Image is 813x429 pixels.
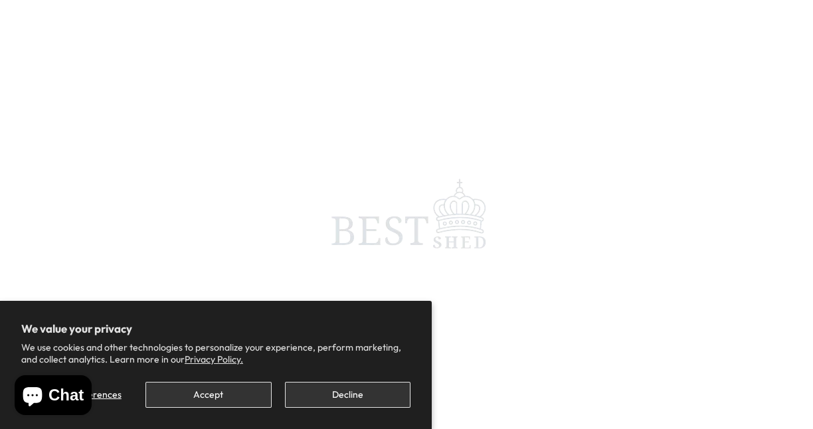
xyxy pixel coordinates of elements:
a: Privacy Policy. [185,353,243,365]
h2: We value your privacy [21,322,410,335]
inbox-online-store-chat: Shopify online store chat [11,375,96,418]
button: Decline [285,382,410,408]
button: Accept [145,382,271,408]
p: We use cookies and other technologies to personalize your experience, perform marketing, and coll... [21,341,410,365]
